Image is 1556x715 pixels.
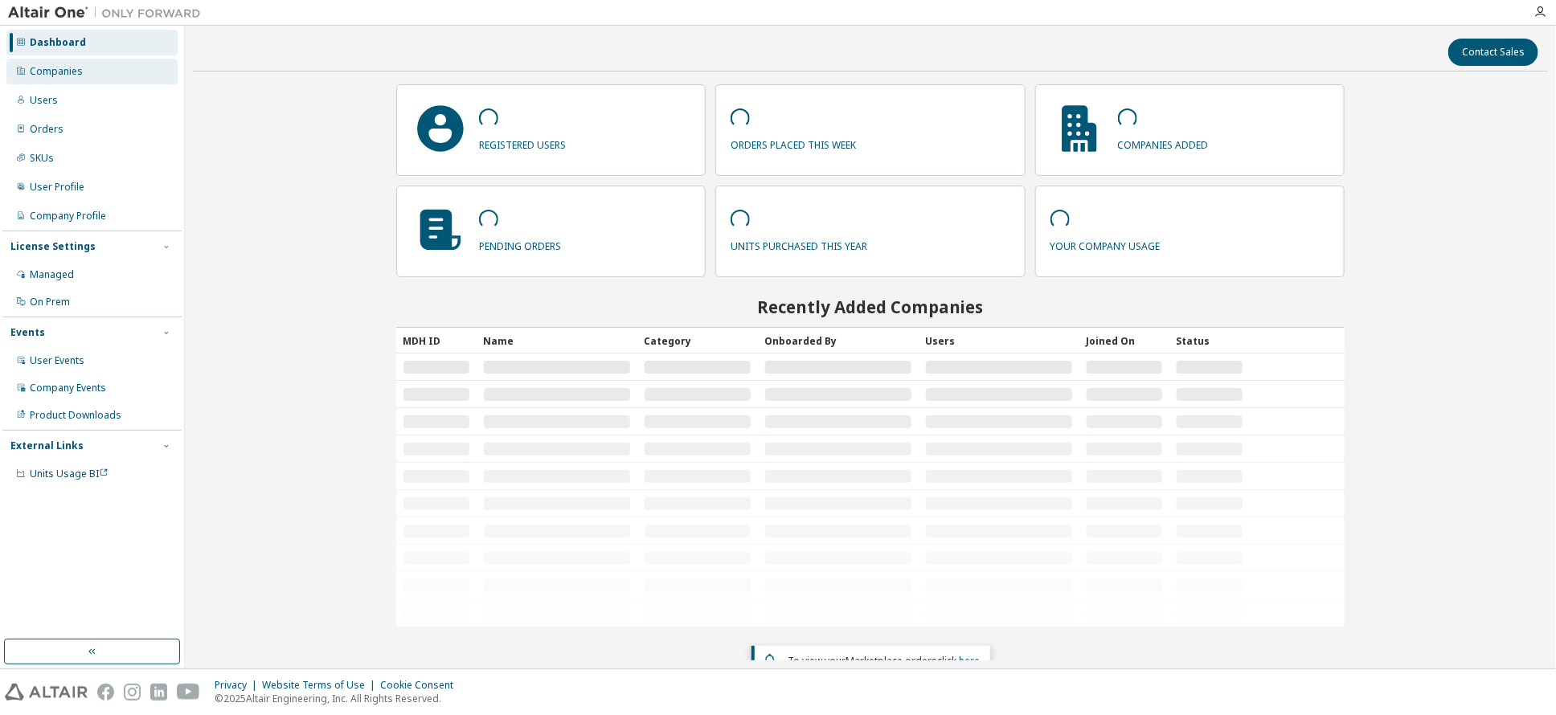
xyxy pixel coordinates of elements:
[150,684,167,701] img: linkedin.svg
[1448,39,1538,66] button: Contact Sales
[10,439,84,452] div: External Links
[731,235,867,253] p: units purchased this year
[846,654,938,668] em: Marketplace orders
[30,123,63,136] div: Orders
[644,328,751,353] div: Category
[30,268,74,281] div: Managed
[30,94,58,107] div: Users
[764,328,912,353] div: Onboarded By
[30,181,84,194] div: User Profile
[960,654,981,668] a: here
[8,5,209,21] img: Altair One
[396,296,1345,317] h2: Recently Added Companies
[925,328,1073,353] div: Users
[262,679,380,692] div: Website Terms of Use
[1118,133,1209,152] p: companies added
[731,133,856,152] p: orders placed this week
[10,326,45,339] div: Events
[30,36,86,49] div: Dashboard
[30,467,109,480] span: Units Usage BI
[215,679,262,692] div: Privacy
[380,679,463,692] div: Cookie Consent
[403,328,470,353] div: MDH ID
[479,133,566,152] p: registered users
[30,65,83,78] div: Companies
[30,210,106,223] div: Company Profile
[1050,235,1161,253] p: your company usage
[10,240,96,253] div: License Settings
[483,328,631,353] div: Name
[30,152,54,165] div: SKUs
[124,684,141,701] img: instagram.svg
[788,654,981,668] span: To view your click
[30,354,84,367] div: User Events
[30,382,106,394] div: Company Events
[97,684,114,701] img: facebook.svg
[177,684,200,701] img: youtube.svg
[1086,328,1163,353] div: Joined On
[479,235,561,253] p: pending orders
[5,684,88,701] img: altair_logo.svg
[30,409,121,422] div: Product Downloads
[215,692,463,705] p: © 2025 Altair Engineering, Inc. All Rights Reserved.
[30,296,70,308] div: On Prem
[1176,328,1243,353] div: Status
